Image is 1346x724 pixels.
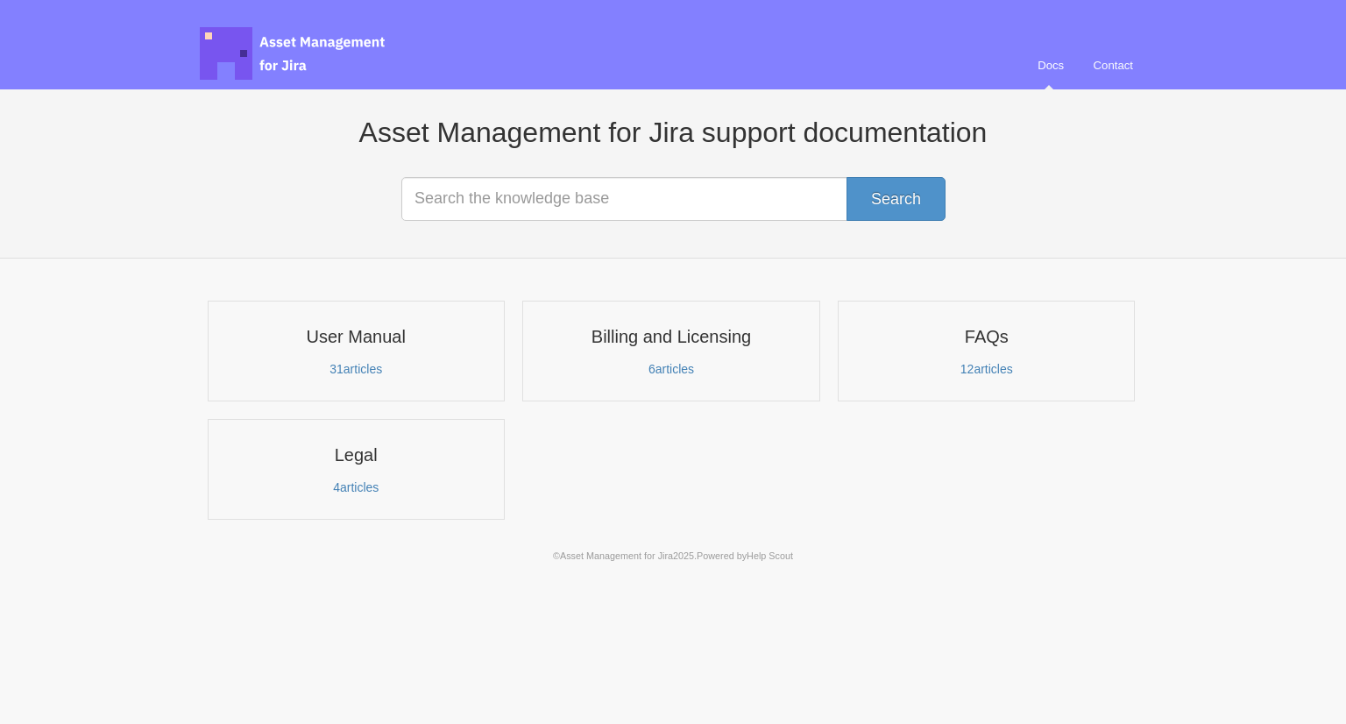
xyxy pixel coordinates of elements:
a: Docs [1024,42,1077,89]
a: Asset Management for Jira [560,550,673,561]
span: 6 [648,362,655,376]
p: articles [534,361,808,377]
a: Help Scout [747,550,793,561]
h3: FAQs [849,325,1123,348]
p: articles [849,361,1123,377]
input: Search the knowledge base [401,177,945,221]
span: Powered by [697,550,793,561]
h3: User Manual [219,325,493,348]
span: 12 [960,362,974,376]
a: FAQs 12articles [838,301,1135,401]
p: articles [219,361,493,377]
span: 4 [333,480,340,494]
a: Contact [1080,42,1146,89]
a: User Manual 31articles [208,301,505,401]
h3: Billing and Licensing [534,325,808,348]
a: Billing and Licensing 6articles [522,301,819,401]
p: © 2025. [200,548,1146,564]
h3: Legal [219,444,493,466]
button: Search [847,177,946,221]
span: Search [871,190,921,208]
p: articles [219,479,493,495]
span: 31 [329,362,344,376]
span: Asset Management for Jira Docs [200,27,387,80]
a: Legal 4articles [208,419,505,520]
